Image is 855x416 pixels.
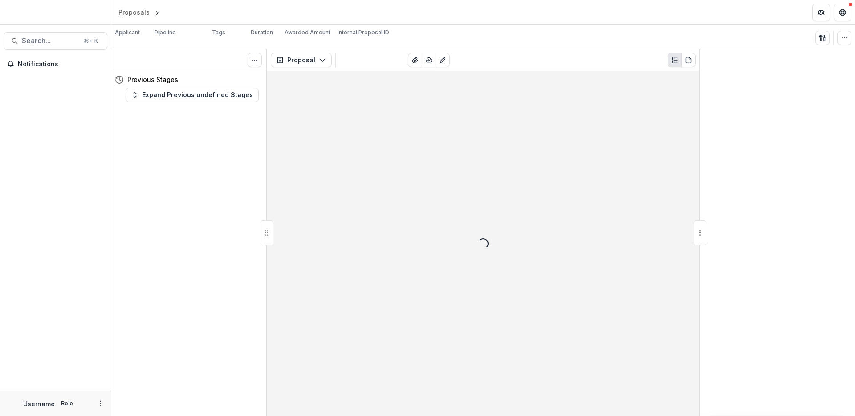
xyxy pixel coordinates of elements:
[812,4,830,21] button: Partners
[115,6,153,19] a: Proposals
[82,36,100,46] div: ⌘ + K
[212,29,225,37] p: Tags
[58,400,76,408] p: Role
[115,29,140,37] p: Applicant
[668,53,682,67] button: Plaintext view
[285,29,330,37] p: Awarded Amount
[4,32,107,50] button: Search...
[681,53,696,67] button: PDF view
[95,398,106,409] button: More
[834,4,851,21] button: Get Help
[338,29,389,37] p: Internal Proposal ID
[251,29,273,37] p: Duration
[4,57,107,71] button: Notifications
[408,53,422,67] button: View Attached Files
[248,53,262,67] button: Toggle View Cancelled Tasks
[126,88,259,102] button: Expand Previous undefined Stages
[271,53,332,67] button: Proposal
[436,53,450,67] button: Edit as form
[118,8,150,17] div: Proposals
[18,61,104,68] span: Notifications
[23,399,55,408] p: Username
[155,29,176,37] p: Pipeline
[127,75,178,84] h4: Previous Stages
[115,6,199,19] nav: breadcrumb
[22,37,78,45] span: Search...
